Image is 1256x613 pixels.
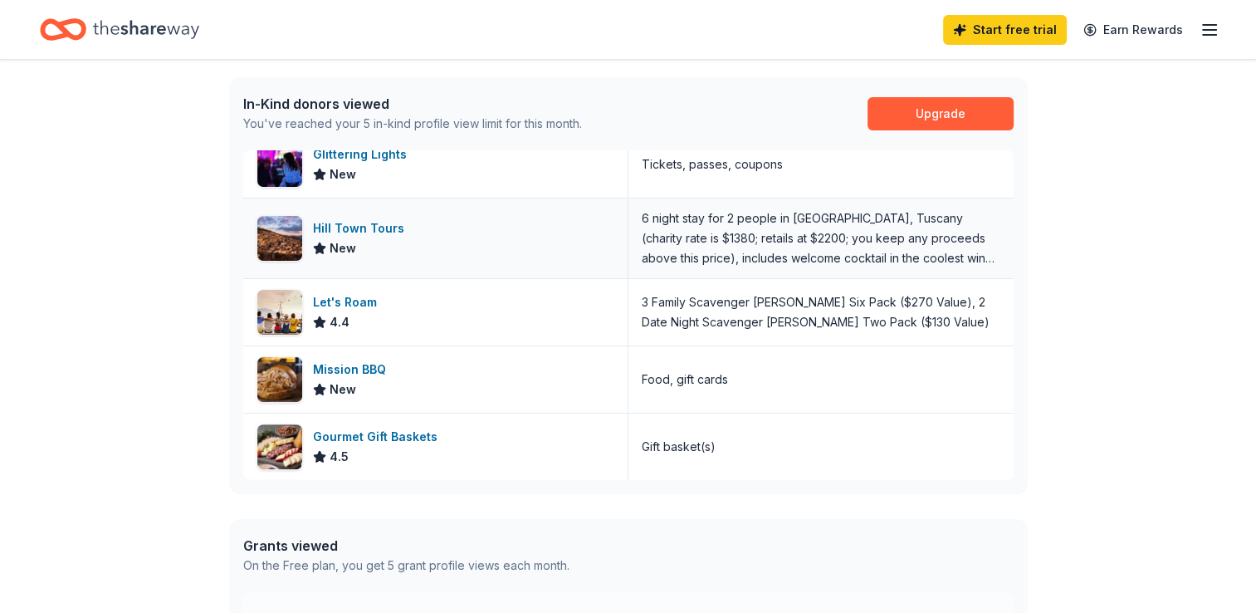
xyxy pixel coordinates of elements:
div: Hill Town Tours [313,218,411,238]
div: Mission BBQ [313,360,393,380]
div: Glittering Lights [313,145,413,164]
div: Let's Roam [313,292,384,312]
span: New [330,380,356,400]
span: New [330,164,356,184]
div: Gift basket(s) [642,437,716,457]
a: Earn Rewards [1073,15,1193,45]
a: Home [40,10,199,49]
img: Image for Glittering Lights [257,142,302,187]
div: 3 Family Scavenger [PERSON_NAME] Six Pack ($270 Value), 2 Date Night Scavenger [PERSON_NAME] Two ... [642,292,1000,332]
img: Image for Let's Roam [257,290,302,335]
div: Grants viewed [243,536,569,556]
div: Gourmet Gift Baskets [313,427,444,447]
a: Upgrade [867,97,1014,130]
div: In-Kind donors viewed [243,94,582,114]
div: You've reached your 5 in-kind profile view limit for this month. [243,114,582,134]
span: 4.4 [330,312,349,332]
img: Image for Mission BBQ [257,357,302,402]
div: On the Free plan, you get 5 grant profile views each month. [243,556,569,576]
img: Image for Gourmet Gift Baskets [257,424,302,469]
a: Start free trial [943,15,1067,45]
div: Food, gift cards [642,370,728,390]
span: New [330,238,356,258]
div: Tickets, passes, coupons [642,154,783,174]
div: 6 night stay for 2 people in [GEOGRAPHIC_DATA], Tuscany (charity rate is $1380; retails at $2200;... [642,208,1000,268]
img: Image for Hill Town Tours [257,216,302,261]
span: 4.5 [330,447,349,467]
